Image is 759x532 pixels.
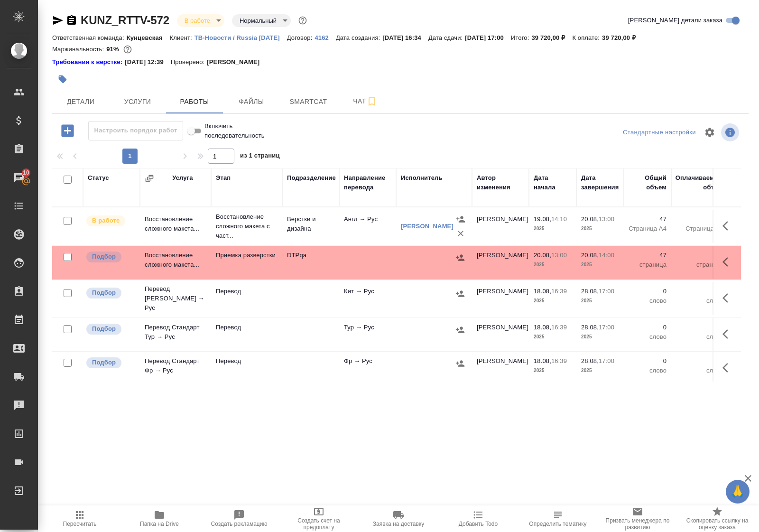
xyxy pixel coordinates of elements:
span: Smartcat [286,96,331,108]
span: 🙏 [730,482,746,502]
span: [PERSON_NAME] детали заказа [628,16,722,25]
p: 2025 [581,366,619,375]
button: 2820.00 RUB; [121,43,134,56]
p: 2025 [534,224,572,233]
p: 0 [676,356,723,366]
div: Можно подбирать исполнителей [85,287,135,299]
span: из 1 страниц [240,150,280,164]
td: DTPqa [282,246,339,279]
p: [DATE] 16:34 [382,34,428,41]
div: Направление перевода [344,173,391,192]
p: 2025 [534,332,572,342]
td: Тур → Рус [339,318,396,351]
div: Можно подбирать исполнителей [85,323,135,336]
p: 20.08, [581,252,599,259]
button: Назначить [453,251,467,265]
p: 2025 [581,332,619,342]
p: 39 720,00 ₽ [602,34,643,41]
svg: Подписаться [366,96,378,107]
p: Итого: [511,34,531,41]
p: Страница А4 [676,224,723,233]
p: 47 [629,251,666,260]
p: 13:00 [551,252,567,259]
td: [PERSON_NAME] [472,282,529,315]
p: слово [629,366,666,375]
td: [PERSON_NAME] [472,210,529,243]
span: Детали [58,96,103,108]
p: страница [629,260,666,270]
div: В работе [232,14,291,27]
button: Нормальный [237,17,279,25]
button: Сгруппировать [145,174,154,183]
p: 0 [676,323,723,332]
button: Доп статусы указывают на важность/срочность заказа [296,14,309,27]
p: 4162 [315,34,335,41]
p: [DATE] 12:39 [125,57,171,67]
p: 16:39 [551,357,567,364]
p: ТВ-Новости / Russia [DATE] [194,34,287,41]
p: 16:39 [551,324,567,331]
p: 14:10 [551,215,567,223]
button: Удалить [454,226,468,241]
span: Чат [342,95,388,107]
p: 14:00 [599,252,614,259]
td: [PERSON_NAME] [472,352,529,385]
span: Включить последовательность [204,121,273,140]
p: 47 [629,215,666,224]
p: Подбор [92,252,116,261]
td: Перевод [PERSON_NAME] → Рус [140,280,211,317]
p: 18.08, [534,324,551,331]
p: слово [676,296,723,306]
p: 18.08, [534,288,551,295]
p: слово [676,366,723,375]
p: Перевод [216,287,278,296]
div: Исполнитель [401,173,443,183]
p: 17:00 [599,357,614,364]
td: [PERSON_NAME] [472,318,529,351]
p: 19.08, [534,215,551,223]
div: В работе [177,14,224,27]
p: Ответственная команда: [52,34,127,41]
p: К оплате: [572,34,602,41]
button: Добавить тэг [52,69,73,90]
button: Назначить [453,287,467,301]
p: Восстановление сложного макета с част... [216,212,278,241]
button: Здесь прячутся важные кнопки [717,251,740,273]
p: 16:39 [551,288,567,295]
p: 91% [106,46,121,53]
div: Статус [88,173,109,183]
button: Скопировать ссылку для ЯМессенджера [52,15,64,26]
p: страница [676,260,723,270]
td: Перевод Стандарт Фр → Рус [140,352,211,385]
span: 10 [17,168,35,177]
p: Дата создания: [336,34,382,41]
p: Перевод [216,323,278,332]
p: 0 [629,287,666,296]
p: 28.08, [581,324,599,331]
p: [DATE] 17:00 [465,34,511,41]
p: Перевод [216,356,278,366]
td: Восстановление сложного макета... [140,210,211,243]
td: Кит → Рус [339,282,396,315]
p: 17:00 [599,288,614,295]
button: Назначить [454,212,468,226]
span: Работы [172,96,217,108]
p: Клиент: [170,34,194,41]
button: Добавить работу [55,121,81,140]
button: Назначить [453,323,467,337]
td: Фр → Рус [339,352,396,385]
div: Можно подбирать исполнителей [85,356,135,369]
p: [PERSON_NAME] [207,57,267,67]
a: [PERSON_NAME] [401,223,454,230]
p: Договор: [287,34,315,41]
p: Проверено: [171,57,207,67]
p: 2025 [534,260,572,270]
a: KUNZ_RTTV-572 [81,14,169,27]
p: 20.08, [534,252,551,259]
span: Файлы [229,96,274,108]
p: Подбор [92,324,116,334]
button: Здесь прячутся важные кнопки [717,323,740,345]
a: 10 [2,166,36,189]
p: слово [629,296,666,306]
p: Дата сдачи: [428,34,465,41]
